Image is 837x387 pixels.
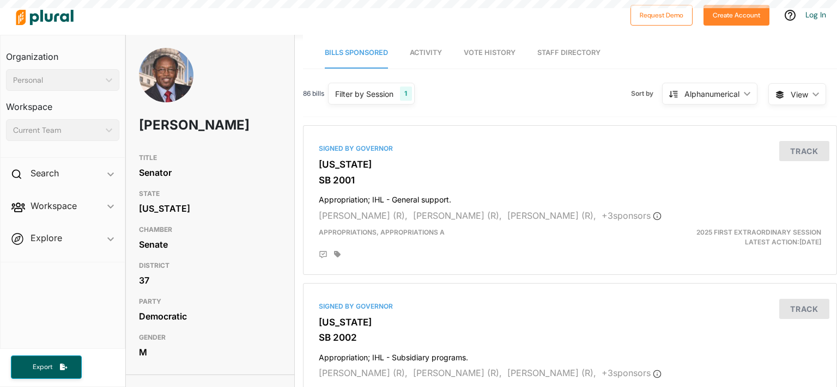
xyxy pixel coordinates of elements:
a: Vote History [464,38,515,69]
div: Personal [13,75,101,86]
h3: STATE [139,187,282,200]
span: Activity [410,48,442,57]
img: Headshot of Albert Butler [139,48,193,120]
a: Staff Directory [537,38,601,69]
span: Export [25,363,60,372]
div: Alphanumerical [684,88,739,100]
div: Current Team [13,125,101,136]
h4: Appropriation; IHL - General support. [319,190,821,205]
div: Democratic [139,308,282,324]
h1: [PERSON_NAME] [139,109,225,142]
div: Signed by Governor [319,302,821,311]
h3: DISTRICT [139,259,282,272]
span: [PERSON_NAME] (R), [507,367,596,378]
h3: GENDER [139,331,282,344]
span: + 3 sponsor s [602,367,662,378]
span: [PERSON_NAME] (R), [319,367,408,378]
h4: Appropriation; IHL - Subsidiary programs. [319,348,821,363]
span: [PERSON_NAME] (R), [319,210,408,221]
h3: Organization [6,41,119,65]
h3: Workspace [6,91,119,115]
div: Filter by Session [335,88,393,100]
div: [US_STATE] [139,200,282,217]
span: 2025 First Extraordinary Session [696,228,821,236]
span: [PERSON_NAME] (R), [413,367,502,378]
span: [PERSON_NAME] (R), [507,210,596,221]
h3: SB 2002 [319,332,821,343]
div: Senator [139,164,282,181]
h3: CHAMBER [139,223,282,236]
div: Add Position Statement [319,250,327,259]
span: Appropriations, Appropriations A [319,228,445,236]
span: Vote History [464,48,515,57]
h3: TITLE [139,151,282,164]
button: Track [779,299,829,319]
span: Bills Sponsored [325,48,388,57]
div: Signed by Governor [319,144,821,153]
a: Bills Sponsored [325,38,388,69]
div: Senate [139,236,282,253]
div: Add tags [334,250,341,258]
button: Track [779,141,829,161]
span: [PERSON_NAME] (R), [413,210,502,221]
span: Sort by [631,89,662,99]
h2: Search [31,167,59,179]
div: M [139,344,282,360]
h3: [US_STATE] [319,159,821,170]
h3: [US_STATE] [319,317,821,328]
div: 37 [139,272,282,288]
div: 1 [400,87,411,101]
a: Request Demo [630,9,693,20]
h3: PARTY [139,295,282,308]
h3: SB 2001 [319,175,821,186]
button: Create Account [703,5,769,26]
div: Latest Action: [DATE] [657,228,829,247]
a: Create Account [703,9,769,20]
span: 86 bills [303,89,324,99]
a: Log In [805,10,826,20]
a: Activity [410,38,442,69]
button: Export [11,355,82,379]
span: View [791,89,808,100]
button: Request Demo [630,5,693,26]
span: + 3 sponsor s [602,210,662,221]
